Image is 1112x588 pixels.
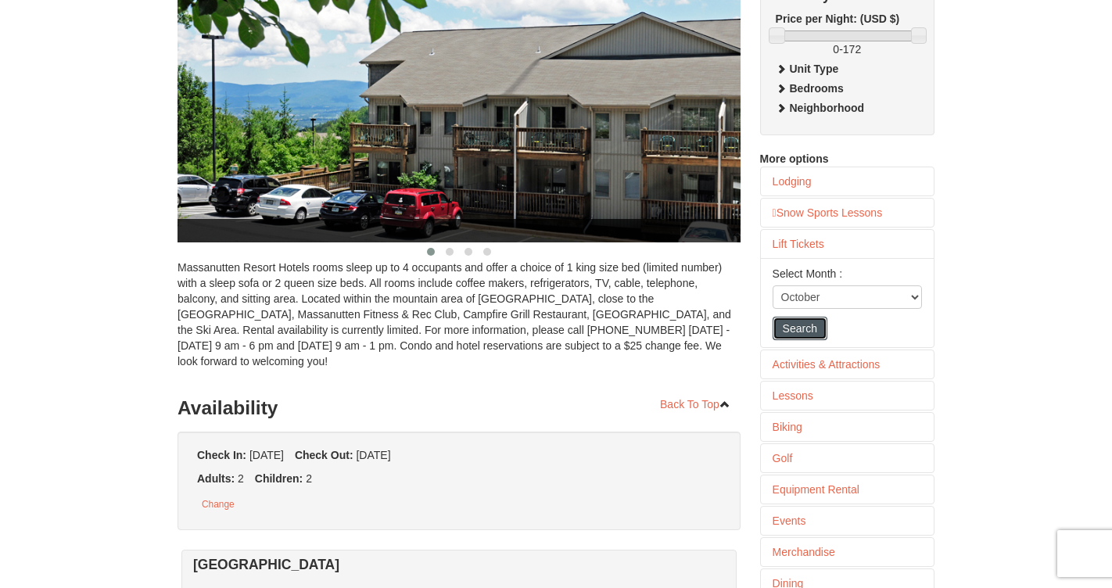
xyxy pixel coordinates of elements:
[761,475,934,504] a: Equipment Rental
[255,472,303,485] strong: Children:
[249,449,284,461] span: [DATE]
[761,507,934,535] a: Events
[760,152,829,165] span: More options
[789,82,843,95] strong: Bedrooms
[178,260,741,385] div: Massanutten Resort Hotels rooms sleep up to 4 occupants and offer a choice of 1 king size bed (li...
[789,63,838,75] strong: Unit Type
[356,449,390,461] span: [DATE]
[761,538,934,566] a: Merchandise
[761,413,934,441] a: Biking
[773,266,922,281] label: Select Month :
[833,43,839,56] span: 0
[761,199,934,227] a: Snow Sports Lessons
[789,102,864,114] strong: Neighborhood
[761,167,934,195] a: Lodging
[178,393,741,424] h3: Availability
[761,230,934,258] a: Lift Tickets
[776,13,900,25] strong: Price per Night: (USD $)
[650,393,741,416] a: Back To Top
[193,494,243,514] button: Change
[193,557,708,572] h4: [GEOGRAPHIC_DATA]
[761,350,934,378] a: Activities & Attractions
[843,43,861,56] span: 172
[306,472,312,485] span: 2
[761,444,934,472] a: Golf
[761,382,934,410] a: Lessons
[773,317,827,340] button: Search
[197,472,235,485] strong: Adults:
[238,472,244,485] span: 2
[197,449,246,461] strong: Check In:
[295,449,353,461] strong: Check Out:
[776,41,919,57] label: -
